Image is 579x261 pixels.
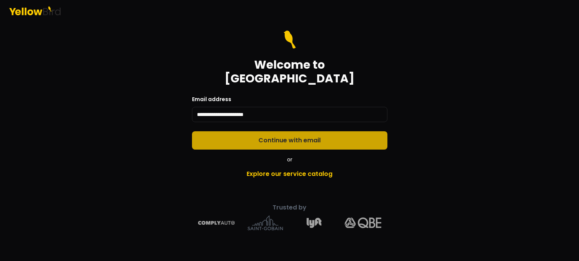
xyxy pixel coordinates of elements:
label: Email address [192,95,231,103]
button: Continue with email [192,131,387,150]
a: Explore our service catalog [155,166,424,182]
span: or [287,156,292,163]
h1: Welcome to [GEOGRAPHIC_DATA] [192,58,387,85]
p: Trusted by [155,203,424,212]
